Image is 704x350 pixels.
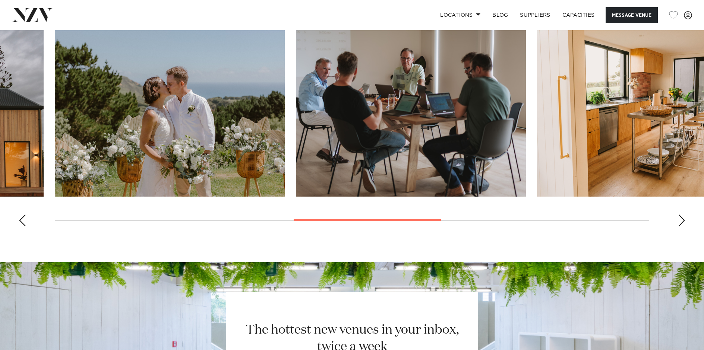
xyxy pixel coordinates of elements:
[434,7,486,23] a: Locations
[12,8,53,22] img: nzv-logo.png
[606,7,658,23] button: Message Venue
[486,7,514,23] a: BLOG
[514,7,556,23] a: SUPPLIERS
[556,7,601,23] a: Capacities
[55,28,285,197] swiper-slide: 5 / 10
[296,28,526,197] swiper-slide: 6 / 10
